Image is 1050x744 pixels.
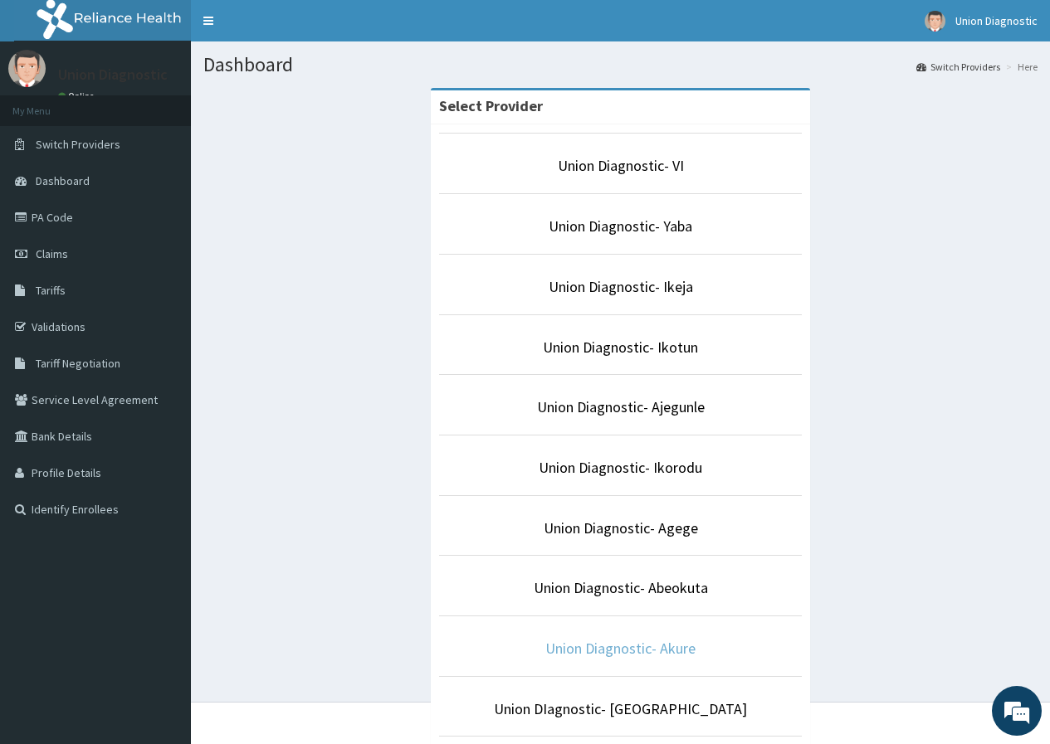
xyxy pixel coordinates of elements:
[439,96,543,115] strong: Select Provider
[36,283,66,298] span: Tariffs
[549,277,693,296] a: Union Diagnostic- Ikeja
[545,639,696,658] a: Union Diagnostic- Akure
[558,156,684,175] a: Union Diagnostic- VI
[58,90,98,102] a: Online
[543,338,698,357] a: Union Diagnostic- Ikotun
[544,518,698,537] a: Union Diagnostic- Agege
[534,578,708,597] a: Union Diagnostic- Abeokuta
[494,699,747,718] a: Union DIagnostic- [GEOGRAPHIC_DATA]
[916,60,1000,74] a: Switch Providers
[925,11,945,32] img: User Image
[549,216,692,236] a: Union Diagnostic- Yaba
[8,50,46,87] img: User Image
[1002,60,1038,74] li: Here
[58,67,168,82] p: Union Diagnostic
[203,54,1038,75] h1: Dashboard
[955,13,1038,28] span: Union Diagnostic
[539,458,702,477] a: Union Diagnostic- Ikorodu
[36,137,120,152] span: Switch Providers
[36,356,120,371] span: Tariff Negotiation
[36,246,68,261] span: Claims
[537,397,705,416] a: Union Diagnostic- Ajegunle
[36,173,90,188] span: Dashboard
